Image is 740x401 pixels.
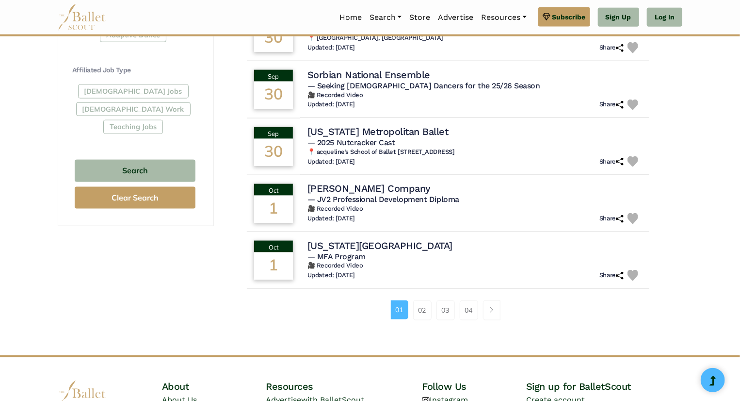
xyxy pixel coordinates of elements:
[599,271,624,280] h6: Share
[254,139,293,166] div: 30
[538,7,590,27] a: Subscribe
[254,25,293,52] div: 30
[254,184,293,196] div: Oct
[307,34,642,42] h6: 📍 [GEOGRAPHIC_DATA], [GEOGRAPHIC_DATA]
[391,301,506,320] nav: Page navigation example
[366,7,405,28] a: Search
[162,381,266,393] h4: About
[477,7,530,28] a: Resources
[307,148,642,156] h6: 📍 acqueline’s School of Ballet [STREET_ADDRESS]
[422,381,526,393] h4: Follow Us
[307,215,355,223] h6: Updated: [DATE]
[647,8,682,27] a: Log In
[543,12,550,22] img: gem.svg
[307,252,366,261] span: — MFA Program
[254,82,293,109] div: 30
[307,262,642,270] h6: 🎥 Recorded Video
[307,81,540,90] span: — Seeking [DEMOGRAPHIC_DATA] Dancers for the 25/26 Season
[254,70,293,82] div: Sep
[307,158,355,166] h6: Updated: [DATE]
[405,7,434,28] a: Store
[75,187,195,209] button: Clear Search
[552,12,586,22] span: Subscribe
[307,271,355,280] h6: Updated: [DATE]
[266,381,422,393] h4: Resources
[413,301,432,320] a: 02
[307,125,449,138] h4: [US_STATE] Metropolitan Ballet
[307,44,355,52] h6: Updated: [DATE]
[75,160,195,183] button: Search
[307,138,395,147] span: — 2025 Nutcracker Cast
[254,127,293,139] div: Sep
[307,205,642,213] h6: 🎥 Recorded Video
[526,381,682,393] h4: Sign up for BalletScout
[254,196,293,223] div: 1
[391,301,408,319] a: 01
[336,7,366,28] a: Home
[307,91,642,100] h6: 🎥 Recorded Video
[307,182,431,195] h4: [PERSON_NAME] Company
[599,44,624,52] h6: Share
[72,66,198,75] h4: Affiliated Job Type
[436,301,455,320] a: 03
[254,241,293,252] div: Oct
[434,7,477,28] a: Advertise
[598,8,639,27] a: Sign Up
[307,68,430,81] h4: Sorbian National Ensemble
[599,215,624,223] h6: Share
[307,239,452,252] h4: [US_STATE][GEOGRAPHIC_DATA]
[307,100,355,109] h6: Updated: [DATE]
[254,252,293,280] div: 1
[307,195,459,204] span: — JV2 Professional Development Diploma
[599,100,624,109] h6: Share
[460,301,478,320] a: 04
[599,158,624,166] h6: Share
